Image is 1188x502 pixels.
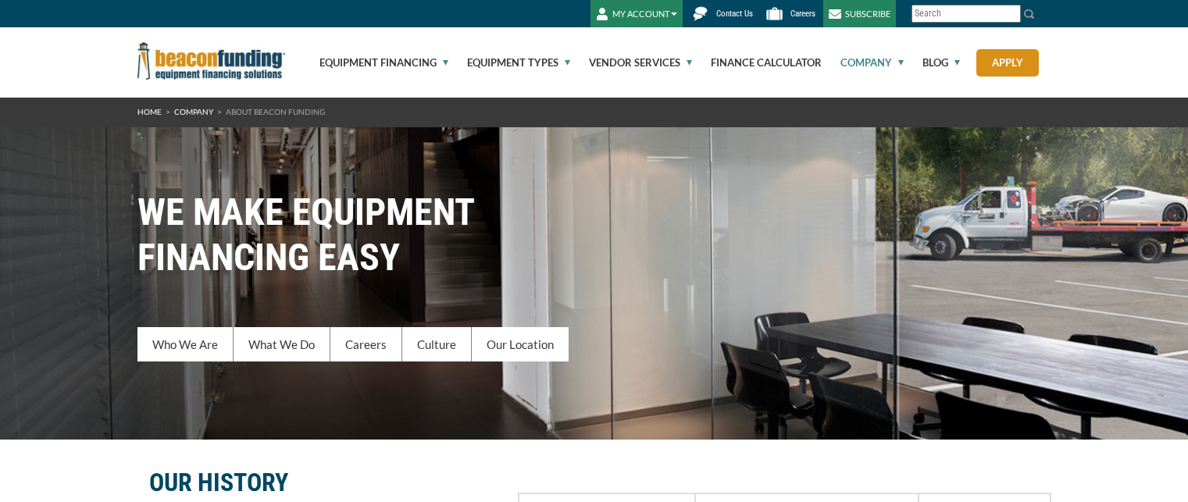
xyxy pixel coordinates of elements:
[234,327,330,361] a: What We Do
[822,27,904,98] a: Company
[912,5,1021,23] input: Search
[137,327,234,361] a: Who We Are
[571,27,692,98] a: Vendor Services
[301,27,448,98] a: Equipment Financing
[137,107,162,116] a: HOME
[174,107,213,116] a: Company
[693,27,822,98] a: Finance Calculator
[904,27,960,98] a: Blog
[330,327,402,361] a: Careers
[472,327,569,361] a: Our Location
[137,190,1051,280] h1: WE MAKE EQUIPMENT FINANCING EASY
[149,473,430,492] p: OUR HISTORY
[137,53,286,66] a: Beacon Funding Corporation
[1004,8,1017,20] a: Clear search text
[137,42,286,80] img: Beacon Funding Corporation
[1023,8,1036,20] img: Search
[402,327,472,361] a: Culture
[449,27,570,98] a: Equipment Types
[716,9,753,19] span: Contact Us
[226,107,325,116] span: About Beacon Funding
[790,9,815,19] span: Careers
[976,49,1039,77] a: Apply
